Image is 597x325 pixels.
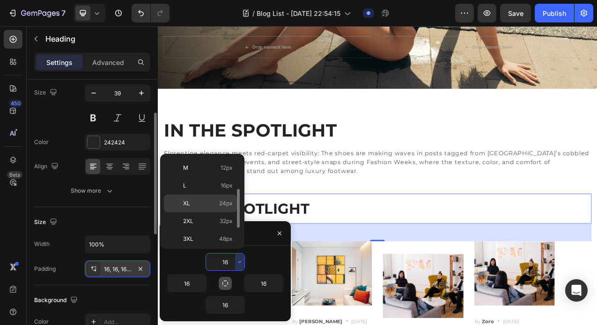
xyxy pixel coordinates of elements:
[183,164,188,172] span: M
[104,138,148,147] div: 242424
[71,186,114,195] div: Show more
[7,117,555,148] h2: Rich Text Editor. Editing area: main
[8,168,554,180] p: ateliers, LA’s glamorous events, and street-style snaps during Fashion Weeks, where the texture, ...
[244,275,283,292] input: Auto
[61,7,66,19] p: 7
[85,236,150,253] input: Auto
[7,171,22,179] div: Beta
[206,253,244,270] input: Auto
[219,235,233,243] span: 48px
[104,265,131,274] div: 16, 16, 16, 16
[7,156,555,192] div: Rich Text Editor. Editing area: main
[183,199,190,208] span: XL
[132,4,170,22] div: Undo/Redo
[252,8,255,18] span: /
[34,240,50,248] div: Width
[34,87,59,99] div: Size
[403,23,452,30] div: Drop element here
[34,182,150,199] button: Show more
[220,217,233,225] span: 32px
[34,138,49,146] div: Color
[183,181,186,190] span: L
[34,265,56,273] div: Padding
[500,4,531,22] button: Save
[4,4,70,22] button: 7
[15,222,547,246] p: IN THE SPOTLIGHT
[565,279,588,302] div: Open Intercom Messenger
[7,214,555,253] h2: Rich Text Editor. Editing area: main
[183,217,193,225] span: 2XL
[92,58,124,67] p: Advanced
[543,8,566,18] div: Publish
[535,4,574,22] button: Publish
[8,157,554,168] p: Florentine elegance meets red-carpet visibility: The shoes are making waves in posts tagged from ...
[8,118,554,147] p: IN THE SPOTLIGHT
[221,164,233,172] span: 12px
[508,9,523,17] span: Save
[34,160,60,173] div: Align
[34,294,80,307] div: Background
[158,26,597,325] iframe: To enrich screen reader interactions, please activate Accessibility in Grammarly extension settings
[221,181,233,190] span: 16px
[34,216,59,229] div: Size
[257,8,340,18] span: Blog List - [DATE] 22:54:15
[45,33,147,44] p: Heading
[168,275,206,292] input: Auto
[9,100,22,107] div: 450
[183,235,193,243] span: 3XL
[19,201,44,209] div: Heading
[46,58,73,67] p: Settings
[219,199,233,208] span: 24px
[8,180,554,191] p: [PERSON_NAME]’s shoes stand out among luxury footwear.
[206,296,244,313] input: Auto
